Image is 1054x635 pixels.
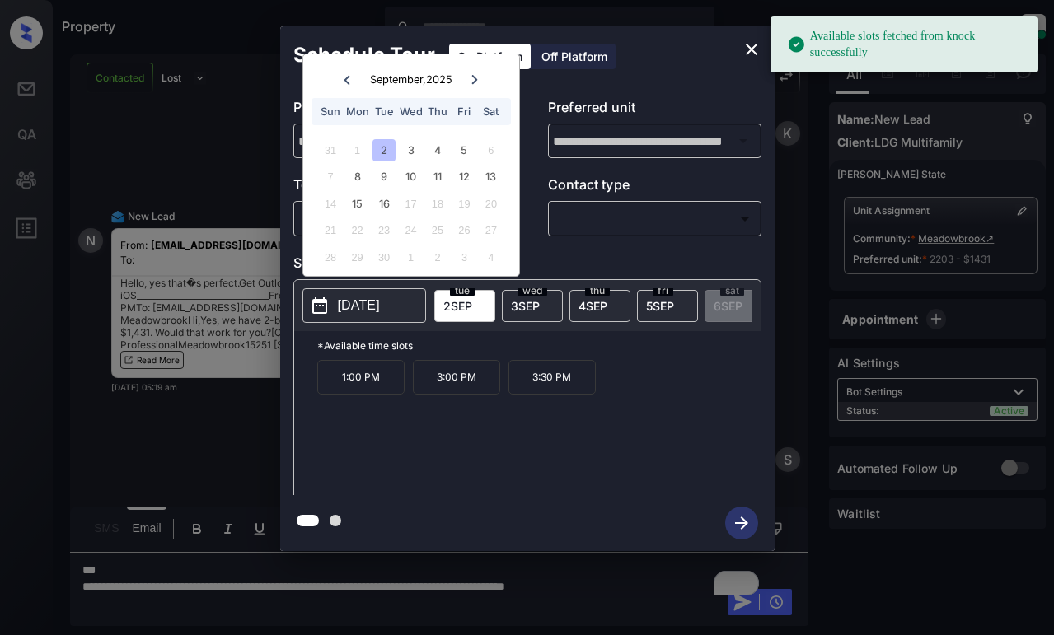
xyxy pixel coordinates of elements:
button: btn-next [715,502,768,544]
div: Choose Friday, September 5th, 2025 [453,139,475,161]
div: Not available Monday, September 1st, 2025 [346,139,368,161]
h2: Schedule Tour [280,26,448,84]
p: Select slot [293,253,761,279]
div: Choose Saturday, September 13th, 2025 [480,166,502,188]
div: Fri [453,100,475,123]
div: date-select [502,290,563,322]
div: Thu [426,100,448,123]
div: Not available Saturday, October 4th, 2025 [480,246,502,268]
div: Available slots fetched from knock successfully [787,21,1024,68]
div: Not available Thursday, September 25th, 2025 [426,219,448,241]
span: 3 SEP [511,299,540,313]
p: Tour type [293,175,507,201]
span: wed [518,286,547,296]
div: Off Platform [533,44,616,69]
div: Choose Tuesday, September 9th, 2025 [372,166,395,188]
div: Choose Monday, September 15th, 2025 [346,193,368,215]
div: Not available Sunday, September 21st, 2025 [320,219,342,241]
div: On Platform [449,44,531,69]
div: Not available Wednesday, October 1st, 2025 [400,246,422,268]
p: *Available time slots [317,331,761,360]
div: month 2025-09 [308,137,513,270]
div: Not available Thursday, September 18th, 2025 [426,193,448,215]
span: fri [653,286,673,296]
div: Choose Wednesday, September 10th, 2025 [400,166,422,188]
p: 3:30 PM [508,360,596,395]
button: [DATE] [302,288,426,323]
div: Not available Friday, September 26th, 2025 [453,219,475,241]
div: Not available Friday, October 3rd, 2025 [453,246,475,268]
div: Not available Monday, September 22nd, 2025 [346,219,368,241]
div: Not available Monday, September 29th, 2025 [346,246,368,268]
div: Not available Saturday, September 20th, 2025 [480,193,502,215]
div: Choose Monday, September 8th, 2025 [346,166,368,188]
div: date-select [434,290,495,322]
div: Not available Wednesday, September 24th, 2025 [400,219,422,241]
div: Choose Tuesday, September 2nd, 2025 [372,139,395,161]
p: Preferred community [293,97,507,124]
div: Not available Tuesday, September 30th, 2025 [372,246,395,268]
div: Choose Friday, September 12th, 2025 [453,166,475,188]
span: tue [450,286,475,296]
div: Not available Saturday, September 6th, 2025 [480,139,502,161]
span: thu [585,286,610,296]
div: Not available Tuesday, September 23rd, 2025 [372,219,395,241]
div: September , 2025 [370,73,452,86]
div: Not available Sunday, September 7th, 2025 [320,166,342,188]
span: 5 SEP [646,299,674,313]
div: Not available Wednesday, September 17th, 2025 [400,193,422,215]
div: Not available Sunday, August 31st, 2025 [320,139,342,161]
p: Contact type [548,175,761,201]
div: Wed [400,100,422,123]
div: Choose Tuesday, September 16th, 2025 [372,193,395,215]
div: date-select [637,290,698,322]
p: Preferred unit [548,97,761,124]
div: In Person [297,205,503,232]
div: Not available Sunday, September 28th, 2025 [320,246,342,268]
span: 4 SEP [579,299,607,313]
p: 3:00 PM [413,360,500,395]
button: close [735,33,768,66]
p: [DATE] [338,296,380,315]
div: Choose Wednesday, September 3rd, 2025 [400,139,422,161]
div: Tue [372,100,395,123]
div: Mon [346,100,368,123]
div: Not available Friday, September 19th, 2025 [453,193,475,215]
div: Choose Thursday, September 11th, 2025 [426,166,448,188]
div: Not available Thursday, October 2nd, 2025 [426,246,448,268]
p: 1:00 PM [317,360,405,395]
div: Sun [320,100,342,123]
div: date-select [569,290,630,322]
div: Not available Sunday, September 14th, 2025 [320,193,342,215]
div: Choose Thursday, September 4th, 2025 [426,139,448,161]
div: Not available Saturday, September 27th, 2025 [480,219,502,241]
span: 2 SEP [443,299,472,313]
div: Sat [480,100,502,123]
